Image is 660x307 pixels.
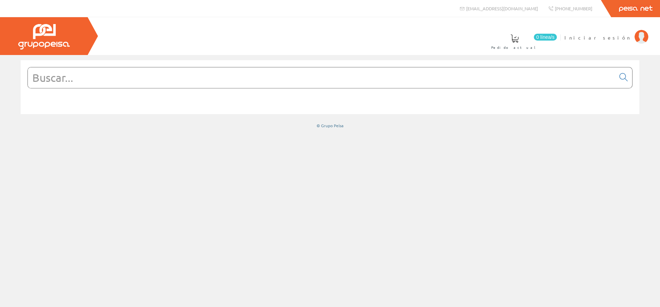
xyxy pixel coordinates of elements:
[28,67,615,88] input: Buscar...
[555,6,592,11] span: [PHONE_NUMBER]
[466,6,538,11] span: [EMAIL_ADDRESS][DOMAIN_NAME]
[21,123,639,129] div: © Grupo Peisa
[491,44,538,51] span: Pedido actual
[564,29,648,35] a: Iniciar sesión
[564,34,631,41] span: Iniciar sesión
[18,24,70,50] img: Grupo Peisa
[534,34,557,41] span: 0 línea/s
